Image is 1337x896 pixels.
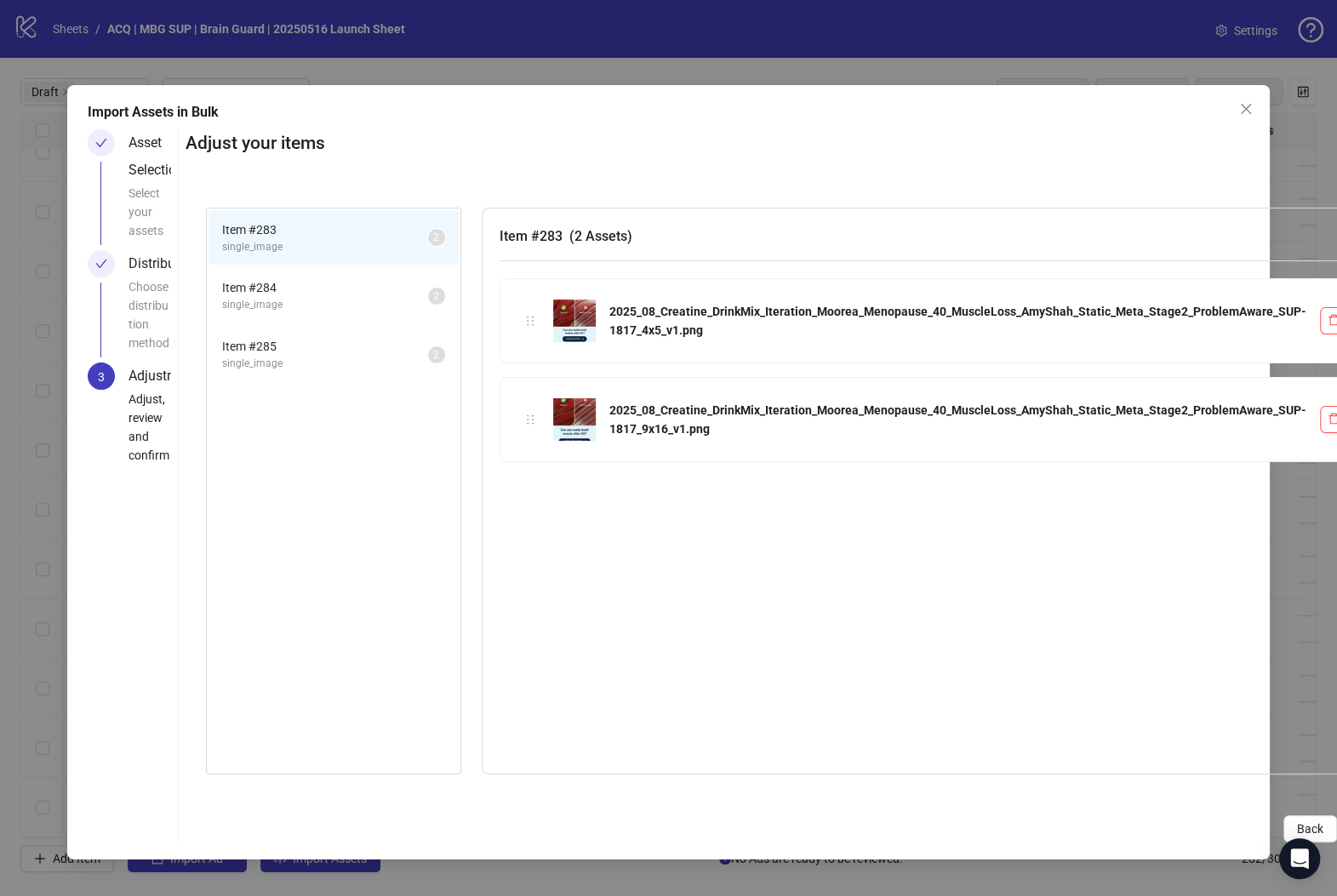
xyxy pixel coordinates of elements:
div: Adjustment [129,362,211,390]
img: 2025_08_Creatine_DrinkMix_Iteration_Moorea_Menopause_40_MuscleLoss_AmyShah_Static_Meta_Stage2_Pro... [553,300,596,342]
sup: 2 [428,288,445,305]
div: Open Intercom Messenger [1279,838,1320,879]
div: 2025_08_Creatine_DrinkMix_Iteration_Moorea_Menopause_40_MuscleLoss_AmyShah_Static_Meta_Stage2_Pro... [609,302,1306,340]
div: Adjust, review and confirm [129,390,171,475]
span: single_image [222,297,428,313]
span: 2 [433,349,439,361]
span: Item # 284 [222,278,428,297]
sup: 2 [428,346,445,363]
div: Asset Selection [129,129,197,184]
span: holder [524,414,536,425]
div: holder [521,410,540,429]
span: 3 [98,370,105,384]
span: Item # 285 [222,337,428,356]
span: single_image [222,356,428,372]
span: single_image [222,239,428,255]
span: close [1239,102,1253,116]
div: 2025_08_Creatine_DrinkMix_Iteration_Moorea_Menopause_40_MuscleLoss_AmyShah_Static_Meta_Stage2_Pro... [609,401,1306,438]
div: Choose distribution method [129,277,171,362]
button: Back [1283,815,1337,842]
span: Back [1297,822,1323,836]
sup: 2 [428,229,445,246]
div: holder [521,311,540,330]
img: 2025_08_Creatine_DrinkMix_Iteration_Moorea_Menopause_40_MuscleLoss_AmyShah_Static_Meta_Stage2_Pro... [553,398,596,441]
span: holder [524,315,536,327]
div: Select your assets [129,184,171,250]
div: Distribution [129,250,212,277]
div: Import Assets in Bulk [88,102,1250,123]
span: 2 [433,231,439,243]
span: check [95,137,107,149]
span: check [95,258,107,270]
span: 2 [433,290,439,302]
button: Close [1232,95,1260,123]
span: ( 2 Assets ) [569,228,632,244]
span: Item # 283 [222,220,428,239]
